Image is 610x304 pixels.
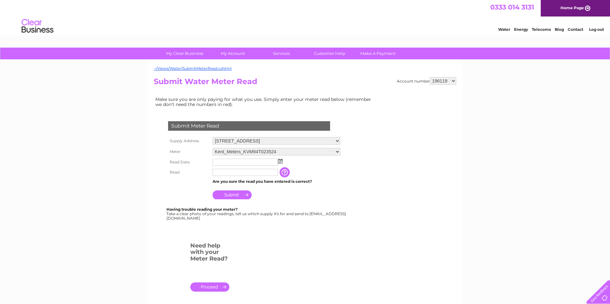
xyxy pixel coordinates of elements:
div: Account number [397,77,456,85]
input: Submit [213,190,252,199]
a: Energy [514,27,528,32]
a: Log out [589,27,604,32]
a: Water [498,27,510,32]
th: Supply Address [166,135,211,146]
a: Blog [555,27,564,32]
th: Meter [166,146,211,157]
div: Clear Business is a trading name of Verastar Limited (registered in [GEOGRAPHIC_DATA] No. 3667643... [155,3,456,31]
th: Read [166,167,211,177]
a: My Account [207,48,259,59]
a: Make A Payment [352,48,404,59]
a: Telecoms [532,27,551,32]
td: Make sure you are only paying for what you use. Simply enter your meter read below (remember we d... [154,95,376,109]
div: Submit Meter Read [168,121,330,131]
a: Services [255,48,308,59]
a: Customer Help [303,48,356,59]
th: Read Date [166,157,211,167]
a: ~/Views/Water/SubmitMeterRead.cshtml [154,66,232,71]
img: logo.png [21,17,54,36]
a: 0333 014 3131 [490,3,534,11]
b: Having trouble reading your meter? [166,207,238,212]
td: Are you sure the read you have entered is correct? [211,177,342,186]
img: ... [278,159,283,164]
a: . [190,282,229,292]
a: Contact [568,27,583,32]
input: Information [280,167,291,177]
a: My Clear Business [159,48,211,59]
h3: Need help with your Meter Read? [190,241,229,265]
div: Take a clear photo of your readings, tell us which supply it's for and send to [EMAIL_ADDRESS][DO... [166,207,347,220]
h2: Submit Water Meter Read [154,77,456,89]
